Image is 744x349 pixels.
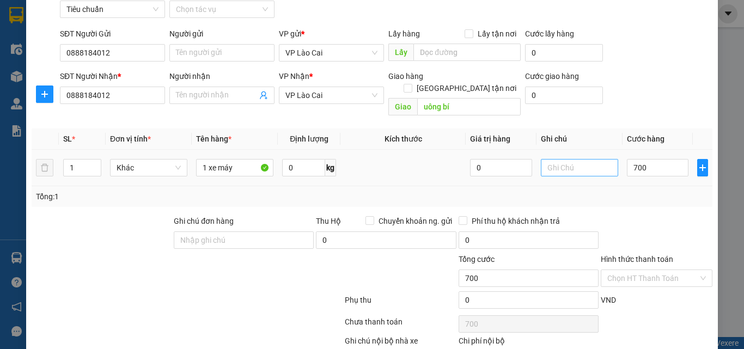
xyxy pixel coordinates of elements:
[196,159,273,176] input: VD: Bàn, Ghế
[344,294,458,313] div: Phụ thu
[23,51,109,70] strong: 0888 827 827 - 0848 827 827
[467,215,564,227] span: Phí thu hộ khách nhận trả
[601,296,616,304] span: VND
[459,255,495,264] span: Tổng cước
[11,5,102,29] strong: Công ty TNHH Phúc Xuyên
[279,72,309,81] span: VP Nhận
[470,134,510,143] span: Giá trị hàng
[117,160,181,176] span: Khác
[169,70,275,82] div: Người nhận
[285,45,377,61] span: VP Lào Cai
[259,91,268,100] span: user-add
[5,32,109,70] span: Gửi hàng [GEOGRAPHIC_DATA]: Hotline:
[290,134,328,143] span: Định lượng
[417,98,521,115] input: Dọc đường
[174,217,234,225] label: Ghi chú đơn hàng
[388,98,417,115] span: Giao
[279,28,384,40] div: VP gửi
[627,134,664,143] span: Cước hàng
[388,72,423,81] span: Giao hàng
[36,191,288,203] div: Tổng: 1
[285,87,377,103] span: VP Lào Cai
[63,134,72,143] span: SL
[36,85,53,103] button: plus
[5,41,109,60] strong: 024 3236 3236 -
[316,217,341,225] span: Thu Hộ
[697,159,708,176] button: plus
[698,163,708,172] span: plus
[60,70,165,82] div: SĐT Người Nhận
[385,134,422,143] span: Kích thước
[536,128,623,150] th: Ghi chú
[174,231,314,249] input: Ghi chú đơn hàng
[601,255,673,264] label: Hình thức thanh toán
[374,215,456,227] span: Chuyển khoản ng. gửi
[470,159,532,176] input: 0
[344,316,458,335] div: Chưa thanh toán
[169,28,275,40] div: Người gửi
[110,134,151,143] span: Đơn vị tính
[413,44,521,61] input: Dọc đường
[473,28,521,40] span: Lấy tận nơi
[412,82,521,94] span: [GEOGRAPHIC_DATA] tận nơi
[36,90,53,99] span: plus
[525,44,603,62] input: Cước lấy hàng
[541,159,618,176] input: Ghi Chú
[525,72,579,81] label: Cước giao hàng
[388,29,420,38] span: Lấy hàng
[525,87,603,104] input: Cước giao hàng
[66,1,158,17] span: Tiêu chuẩn
[388,44,413,61] span: Lấy
[36,159,53,176] button: delete
[196,134,231,143] span: Tên hàng
[60,28,165,40] div: SĐT Người Gửi
[325,159,336,176] span: kg
[525,29,574,38] label: Cước lấy hàng
[10,73,105,102] span: Gửi hàng Hạ Long: Hotline:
